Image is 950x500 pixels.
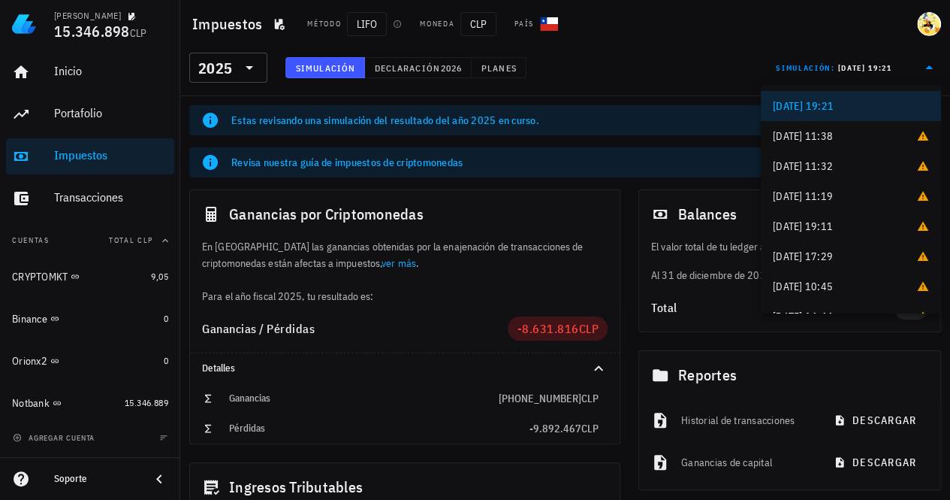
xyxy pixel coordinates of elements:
[285,57,365,78] button: Simulación
[773,129,833,144] span: [DATE] 11:38
[190,238,620,305] div: En [GEOGRAPHIC_DATA] las ganancias obtenidas por la enajenación de transacciones de criptomonedas...
[229,423,529,435] div: Pérdidas
[12,313,47,326] div: Binance
[420,18,454,30] div: Moneda
[54,473,138,485] div: Soporte
[164,313,168,324] span: 0
[6,54,174,90] a: Inicio
[12,12,36,36] img: LedgiFi
[472,57,526,78] button: Planes
[529,422,581,435] span: -9.892.467
[54,64,168,78] div: Inicio
[202,362,572,374] div: Detalles
[6,385,174,421] a: Notbank 15.346.889
[639,238,940,283] div: Al 31 de diciembre de 2025, tu balance es
[651,302,894,314] div: Total
[773,279,833,294] span: [DATE] 10:45
[198,61,232,76] div: 2025
[164,355,168,366] span: 0
[6,138,174,174] a: Impuestos
[776,58,837,77] div: Simulación:
[189,53,267,83] div: 2025
[773,98,834,114] span: [DATE] 19:21
[12,355,47,368] div: Orionx2
[231,113,813,128] div: Estas revisando una simulación del resultado del año 2025 en curso.
[9,430,101,445] button: agregar cuenta
[540,15,558,33] div: CL-icon
[151,271,168,282] span: 9,05
[639,190,940,238] div: Balances
[202,321,315,336] span: Ganancias / Pérdidas
[229,392,499,405] div: Ganancias
[773,309,833,324] span: [DATE] 14:44
[130,26,147,40] span: CLP
[6,223,174,259] button: CuentasTotal CLP
[6,259,174,295] a: CRYPTOMKT 9,05
[460,12,496,36] span: CLP
[917,12,941,36] div: avatar
[6,343,174,379] a: Orionx2 0
[12,271,68,283] div: CRYPTOMKT
[514,18,534,30] div: País
[374,62,440,74] span: Declaración
[639,351,940,399] div: Reportes
[54,190,168,205] div: Transacciones
[837,456,916,469] span: descargar
[109,235,153,245] span: Total CLP
[54,106,168,120] div: Portafolio
[681,446,813,479] div: Ganancias de capital
[837,414,916,427] span: descargar
[295,62,355,74] span: Simulación
[190,190,620,238] div: Ganancias por Criptomonedas
[773,189,833,204] span: [DATE] 11:19
[581,422,599,435] span: CLP
[6,96,174,132] a: Portafolio
[190,353,620,383] div: Detalles
[481,62,517,74] span: Planes
[231,155,864,170] div: Revisa nuestra guía de impuestos de criptomonedas
[767,53,947,82] div: Simulación:[DATE] 19:21
[578,321,599,336] span: CLP
[499,392,581,405] span: [PHONE_NUMBER]
[347,12,387,36] span: LIFO
[681,404,813,437] div: Historial de transacciones
[6,301,174,337] a: Binance 0
[54,21,130,41] span: 15.346.898
[16,433,95,443] span: agregar cuenta
[651,238,928,255] p: El valor total de tu ledger al término del año 2025.
[773,219,833,234] span: [DATE] 19:11
[192,12,268,36] h1: Impuestos
[440,62,462,74] span: 2026
[773,249,833,264] span: [DATE] 17:29
[365,57,472,78] button: Declaración 2026
[825,449,928,476] button: descargar
[12,397,50,410] div: Notbank
[54,10,121,22] div: [PERSON_NAME]
[581,392,599,405] span: CLP
[773,159,833,174] span: [DATE] 11:32
[307,18,341,30] div: Método
[517,321,578,336] span: -8.631.816
[825,407,928,434] button: descargar
[125,397,168,408] span: 15.346.889
[6,180,174,217] a: Transacciones
[837,61,891,76] div: [DATE] 19:21
[54,148,168,162] div: Impuestos
[382,256,416,270] a: ver más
